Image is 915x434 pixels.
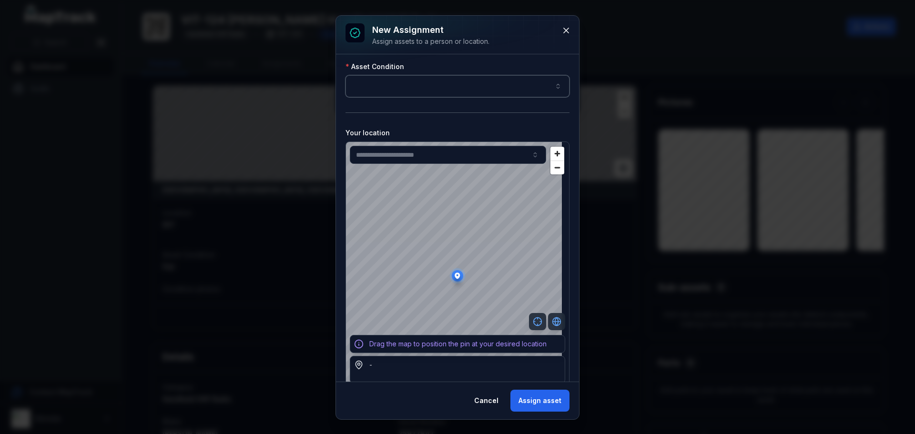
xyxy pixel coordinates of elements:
[550,161,564,174] button: Zoom out
[548,313,565,330] button: Switch to Satellite View
[369,360,372,370] div: -
[369,339,547,349] div: Drag the map to position the pin at your desired location
[346,62,404,71] label: Asset Condition
[346,142,562,410] canvas: Map
[372,23,489,37] h3: New assignment
[466,390,507,412] button: Cancel
[346,128,390,138] label: Your location
[550,147,564,161] button: Zoom in
[510,390,569,412] button: Assign asset
[372,37,489,46] div: Assign assets to a person or location.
